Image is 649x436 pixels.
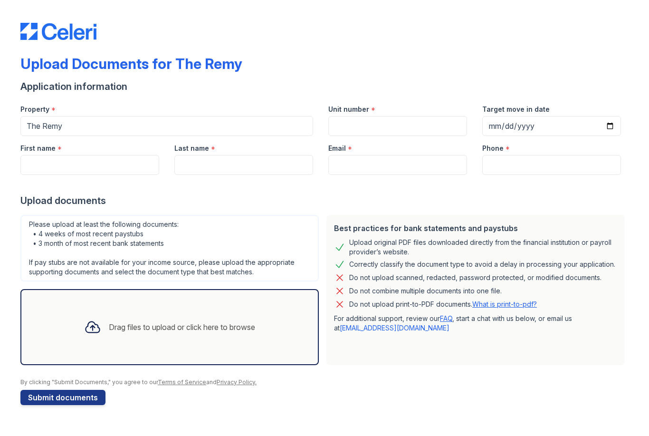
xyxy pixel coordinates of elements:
[20,390,105,405] button: Submit documents
[20,215,319,281] div: Please upload at least the following documents: • 4 weeks of most recent paystubs • 3 month of mo...
[328,144,346,153] label: Email
[334,314,617,333] p: For additional support, review our , start a chat with us below, or email us at
[158,378,206,386] a: Terms of Service
[349,272,601,283] div: Do not upload scanned, redacted, password protected, or modified documents.
[340,324,449,332] a: [EMAIL_ADDRESS][DOMAIN_NAME]
[349,285,502,297] div: Do not combine multiple documents into one file.
[349,300,537,309] p: Do not upload print-to-PDF documents.
[20,80,629,93] div: Application information
[174,144,209,153] label: Last name
[20,194,629,207] div: Upload documents
[217,378,257,386] a: Privacy Policy.
[482,144,504,153] label: Phone
[109,321,255,333] div: Drag files to upload or click here to browse
[20,55,242,72] div: Upload Documents for The Remy
[20,144,56,153] label: First name
[20,23,96,40] img: CE_Logo_Blue-a8612792a0a2168367f1c8372b55b34899dd931a85d93a1a3d3e32e68fde9ad4.png
[472,300,537,308] a: What is print-to-pdf?
[20,378,629,386] div: By clicking "Submit Documents," you agree to our and
[328,105,369,114] label: Unit number
[349,259,615,270] div: Correctly classify the document type to avoid a delay in processing your application.
[440,314,452,322] a: FAQ
[482,105,550,114] label: Target move in date
[349,238,617,257] div: Upload original PDF files downloaded directly from the financial institution or payroll provider’...
[20,105,49,114] label: Property
[334,223,617,234] div: Best practices for bank statements and paystubs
